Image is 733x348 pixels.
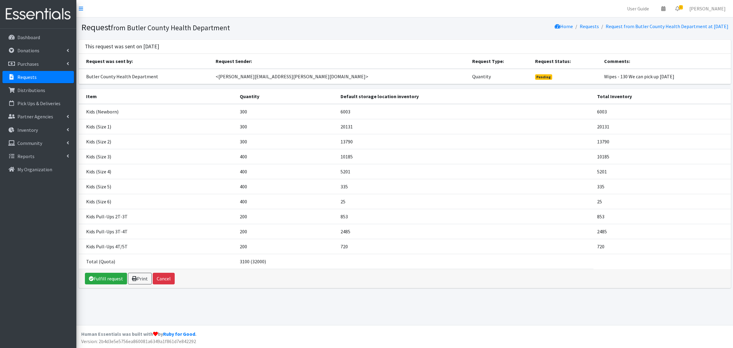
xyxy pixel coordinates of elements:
[17,127,38,133] p: Inventory
[128,273,152,284] a: Print
[337,149,593,164] td: 10185
[337,194,593,209] td: 25
[606,23,728,29] a: Request from Butler County Health Department at [DATE]
[212,54,469,69] th: Request Sender:
[337,89,593,104] th: Default storage location inventory
[593,194,731,209] td: 25
[236,134,337,149] td: 300
[79,239,236,254] td: Kids Pull-Ups 4T/5T
[593,104,731,119] td: 6003
[79,104,236,119] td: Kids (Newborn)
[531,54,600,69] th: Request Status:
[593,119,731,134] td: 20131
[337,239,593,254] td: 720
[2,31,74,43] a: Dashboard
[2,4,74,24] img: HumanEssentials
[17,34,40,40] p: Dashboard
[2,97,74,109] a: Pick Ups & Deliveries
[17,87,45,93] p: Distributions
[337,209,593,224] td: 853
[79,254,236,269] td: Total (Quota)
[17,74,37,80] p: Requests
[236,149,337,164] td: 400
[79,194,236,209] td: Kids (Size 6)
[593,149,731,164] td: 10185
[2,163,74,176] a: My Organization
[2,71,74,83] a: Requests
[79,89,236,104] th: Item
[79,134,236,149] td: Kids (Size 2)
[337,164,593,179] td: 5201
[81,331,196,337] strong: Human Essentials was built with by .
[17,61,39,67] p: Purchases
[163,331,195,337] a: Ruby for Good
[337,119,593,134] td: 20131
[79,149,236,164] td: Kids (Size 3)
[670,2,684,15] a: 1
[2,110,74,123] a: Partner Agencies
[111,23,230,32] small: from Butler County Health Department
[593,134,731,149] td: 13790
[337,179,593,194] td: 335
[17,100,60,106] p: Pick Ups & Deliveries
[85,43,159,50] h3: This request was sent on [DATE]
[337,104,593,119] td: 6003
[236,89,337,104] th: Quantity
[337,224,593,239] td: 2485
[17,113,53,120] p: Partner Agencies
[2,44,74,57] a: Donations
[79,209,236,224] td: Kids Pull-Ups 2T-3T
[81,22,403,33] h1: Request
[236,164,337,179] td: 400
[535,74,552,80] span: Pending
[2,137,74,149] a: Community
[469,69,531,84] td: Quantity
[79,164,236,179] td: Kids (Size 4)
[593,179,731,194] td: 335
[684,2,731,15] a: [PERSON_NAME]
[593,239,731,254] td: 720
[153,273,175,284] button: Cancel
[2,84,74,96] a: Distributions
[212,69,469,84] td: <[PERSON_NAME][EMAIL_ADDRESS][PERSON_NAME][DOMAIN_NAME]>
[593,224,731,239] td: 2485
[469,54,531,69] th: Request Type:
[85,273,127,284] a: Fulfill request
[17,166,52,172] p: My Organization
[79,69,212,84] td: Butler County Health Department
[236,254,337,269] td: 3100 (32000)
[79,224,236,239] td: Kids Pull-Ups 3T-4T
[236,239,337,254] td: 200
[337,134,593,149] td: 13790
[2,150,74,162] a: Reports
[600,54,731,69] th: Comments:
[679,5,683,9] span: 1
[236,104,337,119] td: 300
[555,23,573,29] a: Home
[236,194,337,209] td: 400
[593,209,731,224] td: 853
[2,58,74,70] a: Purchases
[236,224,337,239] td: 200
[236,119,337,134] td: 300
[79,119,236,134] td: Kids (Size 1)
[580,23,599,29] a: Requests
[622,2,654,15] a: User Guide
[17,140,42,146] p: Community
[17,47,39,54] p: Donations
[79,54,212,69] th: Request was sent by:
[593,89,731,104] th: Total Inventory
[17,153,35,159] p: Reports
[236,209,337,224] td: 200
[79,179,236,194] td: Kids (Size 5)
[236,179,337,194] td: 400
[81,338,196,344] span: Version: 2b4d3e5e5756ea860081a6349a1f861d7e842292
[600,69,731,84] td: Wipes - 130 We can pick up [DATE]
[593,164,731,179] td: 5201
[2,124,74,136] a: Inventory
